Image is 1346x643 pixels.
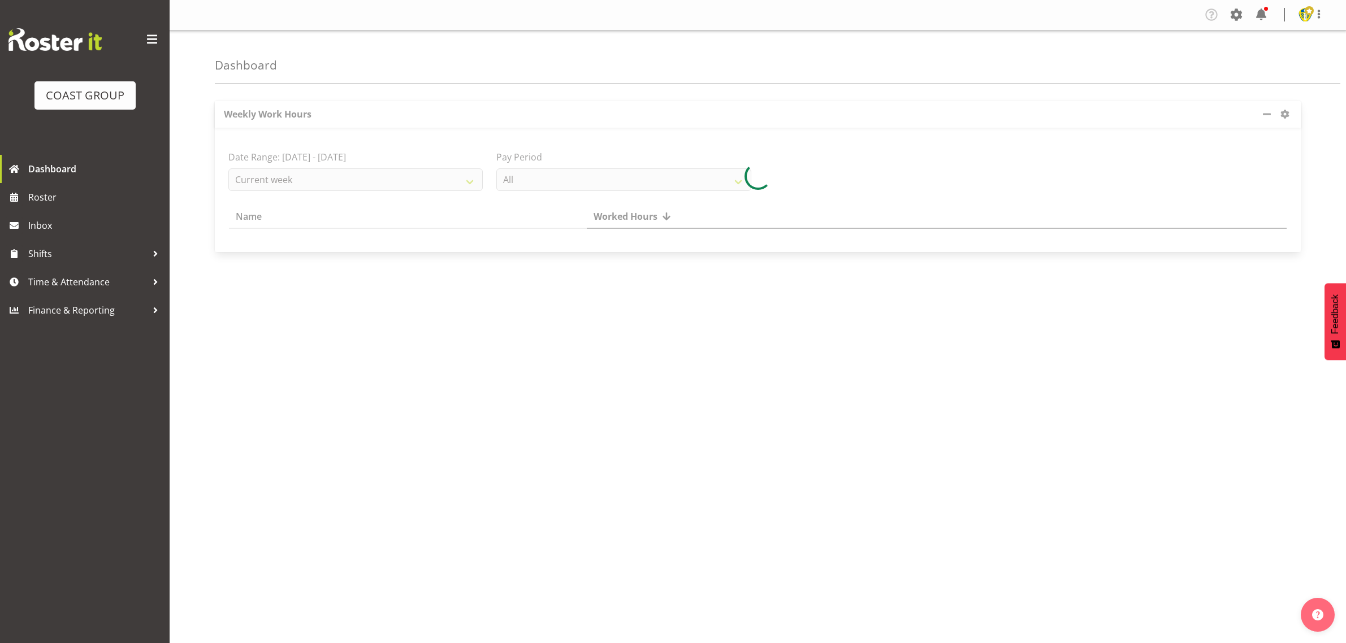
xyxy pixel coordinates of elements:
[28,160,164,177] span: Dashboard
[1330,294,1340,334] span: Feedback
[46,87,124,104] div: COAST GROUP
[8,28,102,51] img: Rosterit website logo
[28,245,147,262] span: Shifts
[28,189,164,206] span: Roster
[1312,609,1323,620] img: help-xxl-2.png
[215,59,277,72] h4: Dashboard
[28,302,147,319] span: Finance & Reporting
[28,273,147,290] span: Time & Attendance
[1325,283,1346,360] button: Feedback - Show survey
[28,217,164,234] span: Inbox
[1299,8,1312,21] img: kelly-butterill2f38e4a8002229d690527b448ac08cee.png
